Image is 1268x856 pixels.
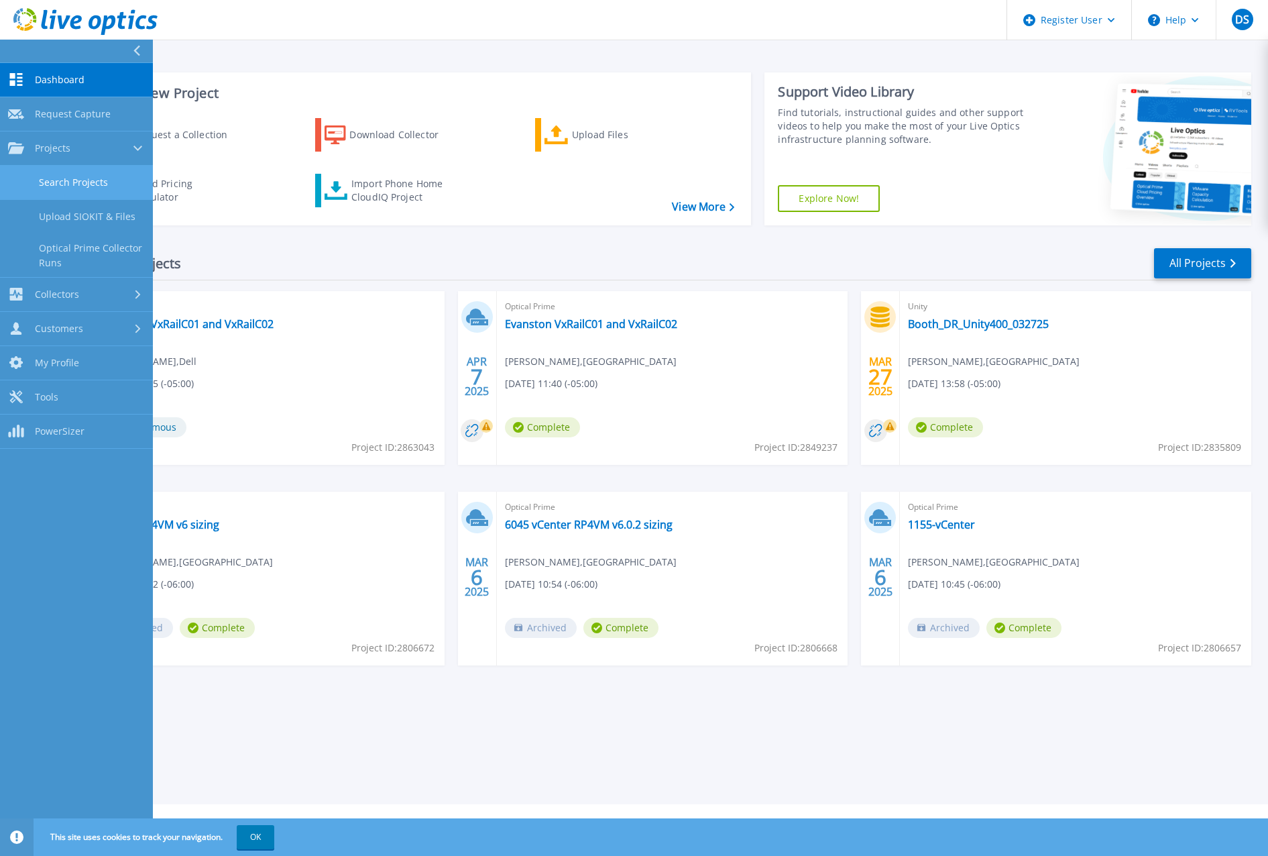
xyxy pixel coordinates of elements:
span: Tools [35,391,58,403]
span: [DATE] 10:45 (-06:00) [908,577,1000,592]
a: Cloud Pricing Calculator [95,174,245,207]
div: MAR 2025 [464,553,489,602]
span: [PERSON_NAME] , [GEOGRAPHIC_DATA] [101,555,273,570]
div: APR 2025 [464,352,489,401]
span: Complete [583,618,658,638]
div: MAR 2025 [868,553,893,602]
span: 6 [874,572,886,583]
a: Evanston VxRailC01 and VxRailC02 [505,317,677,331]
span: 6 [471,572,483,583]
span: Dashboard [35,74,84,86]
span: [PERSON_NAME] , [GEOGRAPHIC_DATA] [908,555,1080,570]
div: Find tutorials, instructional guides and other support videos to help you make the most of your L... [778,106,1026,146]
span: Collectors [35,288,79,301]
div: Cloud Pricing Calculator [131,177,239,204]
span: Complete [180,618,255,638]
span: Archived [908,618,980,638]
span: Unity [908,299,1243,314]
h3: Start a New Project [95,86,734,101]
span: DS [1235,14,1249,25]
span: Optical Prime [101,299,437,314]
span: Project ID: 2849237 [754,440,838,455]
a: Darien RP4VM v6 sizing [101,518,219,531]
span: This site uses cookies to track your navigation. [37,825,274,849]
span: [DATE] 13:58 (-05:00) [908,376,1000,391]
a: Evanston VxRailC01 and VxRailC02 [101,317,274,331]
span: PowerSizer [35,425,84,437]
span: [PERSON_NAME] , [GEOGRAPHIC_DATA] [908,354,1080,369]
span: Archived [505,618,577,638]
a: View More [672,201,734,213]
a: Explore Now! [778,185,880,212]
span: Project ID: 2806657 [1158,641,1241,655]
span: [DATE] 10:54 (-06:00) [505,577,597,592]
a: All Projects [1154,248,1251,278]
span: [PERSON_NAME] , [GEOGRAPHIC_DATA] [505,555,677,570]
span: Optical Prime [505,299,840,314]
a: Download Collector [315,118,465,152]
div: Request a Collection [133,121,241,148]
a: 1155-vCenter [908,518,975,531]
span: Complete [505,417,580,437]
span: Optical Prime [908,500,1243,515]
span: Project ID: 2806668 [754,641,838,655]
button: OK [237,825,274,849]
span: 7 [471,371,483,382]
span: Project ID: 2806672 [351,641,435,655]
span: [PERSON_NAME] , [GEOGRAPHIC_DATA] [505,354,677,369]
span: 27 [868,371,892,382]
span: Projects [35,142,70,154]
div: Support Video Library [778,83,1026,101]
span: Customers [35,323,83,335]
span: My Profile [35,357,79,369]
span: Project ID: 2835809 [1158,440,1241,455]
a: Request a Collection [95,118,245,152]
a: 6045 vCenter RP4VM v6.0.2 sizing [505,518,673,531]
div: Import Phone Home CloudIQ Project [351,177,456,204]
span: Optical Prime [101,500,437,515]
span: Request Capture [35,108,111,120]
span: Complete [908,417,983,437]
span: [DATE] 11:40 (-05:00) [505,376,597,391]
div: Upload Files [572,121,679,148]
span: Optical Prime [505,500,840,515]
a: Booth_DR_Unity400_032725 [908,317,1049,331]
span: Project ID: 2863043 [351,440,435,455]
span: Complete [986,618,1061,638]
div: MAR 2025 [868,352,893,401]
a: Upload Files [535,118,685,152]
div: Download Collector [349,121,457,148]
